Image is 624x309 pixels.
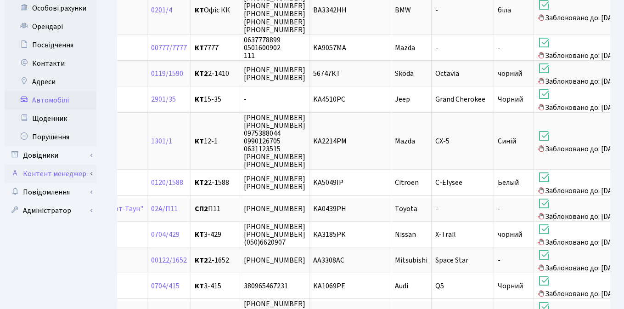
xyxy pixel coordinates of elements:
a: 02А/П11 [151,204,178,214]
span: Grand Cherokee [435,94,485,104]
a: 0119/1590 [151,69,183,79]
span: KA9057MA [313,43,346,53]
span: [PHONE_NUMBER] [244,204,305,214]
span: BMW [395,5,411,15]
span: Заблоковано до: [DATE] [538,223,623,247]
a: Контент менеджер [5,165,96,183]
span: Octavia [435,69,459,79]
span: KA1069PE [313,281,345,291]
span: C-Elysee [435,177,462,188]
span: KA4510PC [313,94,345,104]
span: - [435,43,438,53]
span: 56747КТ [313,69,341,79]
span: Заблоковано до: [DATE] [538,87,623,112]
span: Заблоковано до: [DATE] [538,248,623,273]
span: Nissan [395,229,416,240]
a: 2901/35 [151,94,176,104]
span: [PHONE_NUMBER] [PHONE_NUMBER] [244,65,305,83]
span: Белый [498,177,519,188]
span: Mazda [395,136,415,146]
a: Адреси [5,73,96,91]
span: [PHONE_NUMBER] [PHONE_NUMBER] (050)6620907 [244,222,305,247]
span: 2-1410 [195,70,236,77]
span: KA0439PH [313,204,346,214]
b: КТ [195,43,204,53]
a: 1301/1 [151,136,172,146]
span: 0637778899 0501600902 111 [244,35,281,61]
a: 00777/7777 [151,43,187,53]
span: 380965467231 [244,281,288,291]
span: 2-1588 [195,179,236,186]
span: [PHONE_NUMBER] [PHONE_NUMBER] [244,174,305,192]
span: Офіс КК [195,6,236,14]
span: П11 [195,205,236,212]
a: Порушення [5,128,96,146]
span: Чорний [498,281,523,291]
span: KA5049IP [313,177,343,188]
b: КТ2 [195,69,208,79]
a: Щоденник [5,109,96,128]
a: Довідники [5,146,96,165]
span: Space Star [435,255,468,265]
span: X-Trail [435,229,456,240]
span: Заблоковано до: [DATE] [538,62,623,86]
span: КА3185РК [313,229,346,240]
span: ВА3342НН [313,5,347,15]
span: 2-1652 [195,257,236,264]
span: чорний [498,69,522,79]
b: КТ [195,136,204,146]
span: Mitsubishi [395,255,427,265]
span: Audi [395,281,408,291]
span: 7777 [195,44,236,51]
span: Skoda [395,69,414,79]
span: Синій [498,136,516,146]
span: Jeep [395,94,410,104]
a: 0704/415 [151,281,180,291]
b: СП2 [195,204,208,214]
a: Орендарі [5,17,96,36]
span: [PHONE_NUMBER] [PHONE_NUMBER] 0975388044 0990126705 0631123515 [PHONE_NUMBER] [PHONE_NUMBER] [244,113,305,170]
span: - [498,204,500,214]
span: чорний [498,229,522,240]
span: Citroen [395,177,419,188]
b: КТ [195,5,204,15]
a: 0120/1588 [151,177,183,188]
span: - [498,43,500,53]
a: Адміністратор [5,201,96,220]
span: - [498,255,500,265]
span: Заблоковано до: [DATE] [538,36,623,61]
span: біла [498,5,511,15]
b: КТ [195,94,204,104]
a: 00122/1652 [151,255,187,265]
a: Контакти [5,54,96,73]
span: AA3308AC [313,255,344,265]
b: КТ2 [195,177,208,188]
span: KA2214PM [313,136,347,146]
span: Mazda [395,43,415,53]
span: CX-5 [435,136,450,146]
a: Автомобілі [5,91,96,109]
span: 3-429 [195,231,236,238]
span: 15-35 [195,96,236,103]
a: 0201/4 [151,5,172,15]
span: Заблоковано до: [DATE] [538,274,623,299]
b: КТ [195,281,204,291]
a: 0704/429 [151,229,180,240]
span: Чорний [498,94,523,104]
span: - [435,204,438,214]
span: - [244,94,247,104]
span: [PHONE_NUMBER] [244,255,305,265]
span: Заблоковано до: [DATE] [538,171,623,195]
span: 3-415 [195,282,236,290]
a: Повідомлення [5,183,96,201]
span: Заблоковано до: [DATE] [538,129,623,154]
span: Toyota [395,204,417,214]
a: Посвідчення [5,36,96,54]
span: - [435,5,438,15]
span: Q5 [435,281,444,291]
b: КТ2 [195,255,208,265]
b: КТ [195,229,204,240]
span: 12-1 [195,137,236,145]
span: Заблоковано до: [DATE] [538,197,623,222]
